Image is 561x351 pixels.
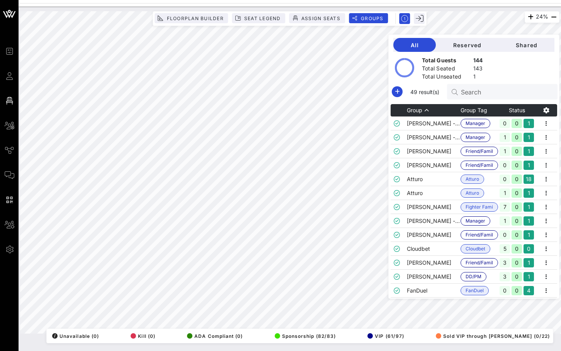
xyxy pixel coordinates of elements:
td: [PERSON_NAME] [407,158,461,172]
div: 1 [524,188,534,198]
td: FUJI [407,298,461,312]
div: 1 [524,216,534,226]
td: [PERSON_NAME] - Fighter Manager [407,214,461,228]
div: 0 [512,286,522,295]
td: [PERSON_NAME] - Fighter Manager [407,130,461,144]
div: 1 [524,258,534,267]
button: ADA Compliant (0) [185,330,243,341]
div: 1 [500,216,510,226]
span: ADA Compliant (0) [187,333,243,339]
td: Atturo [407,172,461,186]
div: 1 [500,188,510,198]
button: Floorplan Builder [155,13,228,23]
div: 0 [512,216,522,226]
div: 0 [500,119,510,128]
span: Manager [466,217,485,225]
th: Status [498,104,535,116]
button: Kill (0) [128,330,155,341]
span: Sold VIP through [PERSON_NAME] (0/22) [436,333,550,339]
th: Group Tag [461,104,498,116]
div: 1 [473,73,483,82]
td: [PERSON_NAME] [407,256,461,270]
button: VIP (61/97) [365,330,404,341]
div: 1 [524,133,534,142]
button: Reserved [436,38,498,52]
td: [PERSON_NAME] - Fighter Manager [407,116,461,130]
div: 0 [512,258,522,267]
span: Assign Seats [301,15,340,21]
div: 0 [524,244,534,253]
span: Seat Legend [244,15,281,21]
span: Shared [505,42,548,48]
span: Kill (0) [131,333,155,339]
div: Total Guests [422,57,470,66]
div: 1 [524,161,534,170]
span: All [399,42,430,48]
div: 0 [500,175,510,184]
div: 0 [512,133,522,142]
div: 0 [512,188,522,198]
button: Seat Legend [232,13,286,23]
td: [PERSON_NAME] [407,270,461,284]
div: 0 [512,175,522,184]
span: Unavailable (0) [52,333,99,339]
div: 1 [500,147,510,156]
td: [PERSON_NAME] [407,200,461,214]
span: FanDuel [466,286,484,295]
div: 144 [473,57,483,66]
div: 143 [473,65,483,74]
span: Groups [360,15,384,21]
div: 0 [512,202,522,212]
div: 0 [512,119,522,128]
div: 1 [524,147,534,156]
span: Atturo [466,175,479,183]
div: 1 [524,202,534,212]
span: Friend/Family [466,259,493,267]
div: 0 [512,147,522,156]
span: Manager [466,119,485,128]
div: Total Seated [422,65,470,74]
div: 0 [512,244,522,253]
span: Floorplan Builder [166,15,223,21]
div: 3 [500,258,510,267]
button: /Unavailable (0) [50,330,99,341]
span: 49 result(s) [407,88,442,96]
span: Manager [466,133,485,142]
span: Reserved [442,42,492,48]
div: 0 [512,230,522,240]
span: Sponsorship (82/83) [275,333,336,339]
div: 1 [524,230,534,240]
div: 0 [500,230,510,240]
button: Assign Seats [289,13,345,23]
div: 0 [512,161,522,170]
td: FanDuel [407,284,461,298]
span: Atturo [466,189,479,197]
div: 24% [525,11,559,23]
div: Total Unseated [422,73,470,82]
span: VIP (61/97) [367,333,404,339]
span: Friend/Family [466,231,493,239]
span: DD/PM [466,272,481,281]
span: Friend/Family [466,147,493,156]
button: Sponsorship (82/83) [272,330,336,341]
span: Cloudbet [466,245,485,253]
div: 4 [524,286,534,295]
div: 1 [524,119,534,128]
span: Friend/Family [466,161,493,170]
div: 0 [500,286,510,295]
span: Fighter Family [466,203,493,211]
button: Shared [498,38,554,52]
div: 5 [500,244,510,253]
span: Group Tag [461,107,487,113]
div: / [52,333,58,339]
th: Group: Sorted ascending. Activate to sort descending. [407,104,461,116]
button: Sold VIP through [PERSON_NAME] (0/22) [433,330,550,341]
button: Groups [349,13,388,23]
div: 0 [512,272,522,281]
td: [PERSON_NAME] [407,144,461,158]
span: Group [407,107,422,113]
td: [PERSON_NAME] [407,228,461,242]
td: Cloudbet [407,242,461,256]
div: 1 [524,272,534,281]
div: 7 [500,202,510,212]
